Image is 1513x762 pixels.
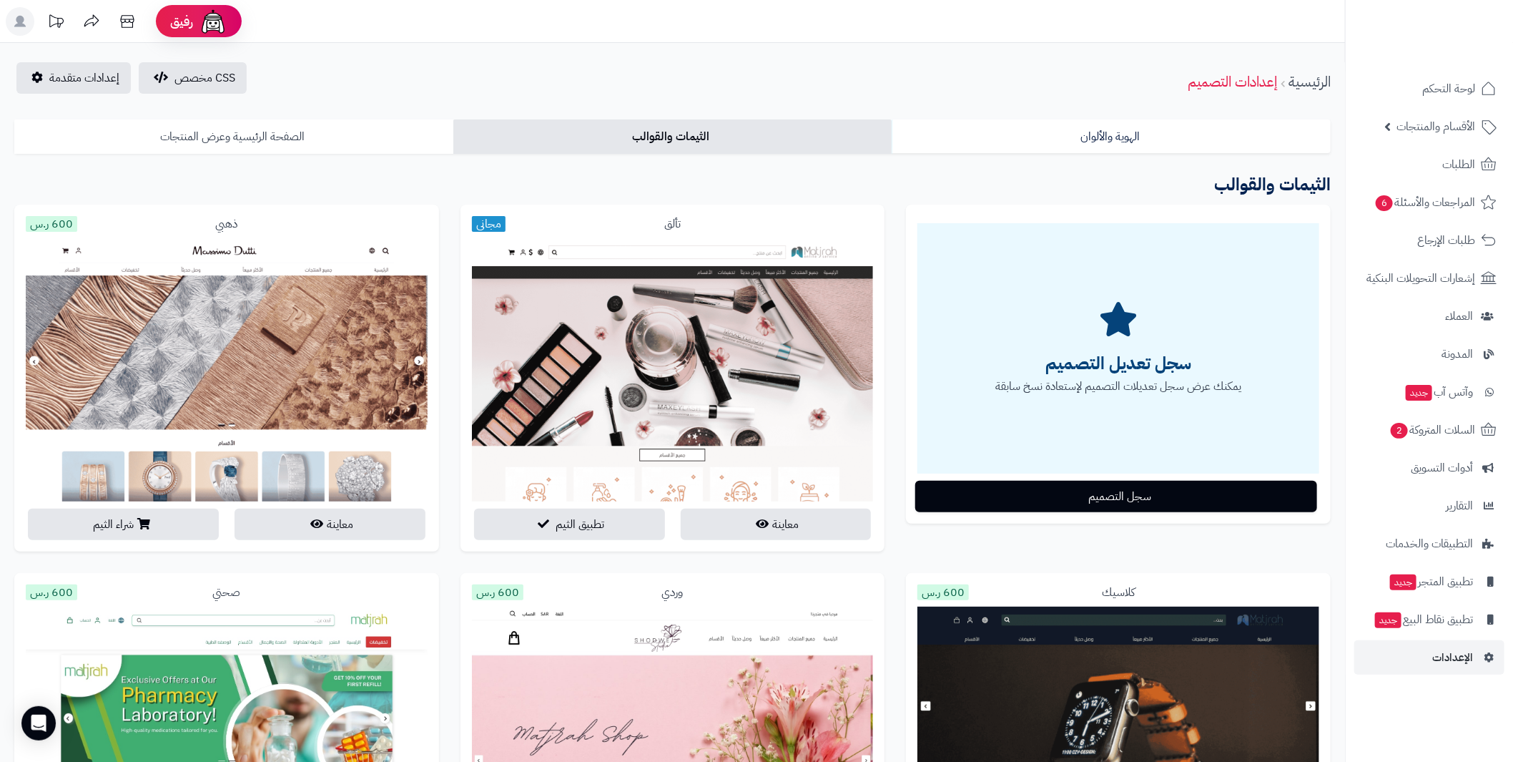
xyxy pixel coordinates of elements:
[917,223,1319,474] div: يمكنك عرض سجل تعديلات التصميم لإستعادة نسخ سابقة
[681,509,872,540] button: معاينة
[1416,35,1499,65] img: logo-2.png
[1354,72,1504,106] a: لوحة التحكم
[472,585,874,601] div: وردي
[170,13,193,30] span: رفيق
[1354,451,1504,485] a: أدوات التسويق
[917,585,969,600] span: 600 ر.س
[28,509,219,540] button: شراء الثيم
[1432,648,1473,668] span: الإعدادات
[1374,610,1473,630] span: تطبيق نقاط البيع
[174,69,235,87] span: CSS مخصص
[1389,420,1475,440] span: السلات المتروكة
[1354,602,1504,637] a: تطبيق نقاط البيعجديد
[1354,147,1504,182] a: الطلبات
[1446,496,1473,516] span: التقارير
[453,119,892,154] a: الثيمات والقوالب
[16,62,131,94] a: إعدادات متقدمة
[49,69,119,87] span: إعدادات متقدمة
[26,216,77,232] span: 600 ر.س
[1354,489,1504,523] a: التقارير
[1441,344,1473,364] span: المدونة
[1354,565,1504,599] a: تطبيق المتجرجديد
[1375,612,1401,628] span: جديد
[1376,195,1393,211] span: 6
[1442,155,1475,175] span: الطلبات
[26,585,77,600] span: 600 ر.س
[1354,185,1504,220] a: المراجعات والأسئلة6
[1354,375,1504,409] a: وآتس آبجديد
[1354,261,1504,295] a: إشعارات التحويلات البنكية
[917,585,1319,601] div: كلاسيك
[1445,306,1473,326] span: العملاء
[1354,223,1504,258] a: طلبات الإرجاع
[14,170,1331,200] h3: الثيمات والقوالب
[472,585,523,600] span: 600 ر.س
[1422,79,1475,99] span: لوحة التحكم
[1288,71,1331,92] a: الرئيسية
[1354,337,1504,371] a: المدونة
[21,706,56,741] div: Open Intercom Messenger
[1354,299,1504,333] a: العملاء
[1354,413,1504,447] a: السلات المتروكة2
[235,509,425,540] button: معاينة
[1404,382,1473,402] span: وآتس آب
[1354,527,1504,561] a: التطبيقات والخدمات
[199,7,227,36] img: ai-face.png
[14,119,453,154] a: الصفحة الرئيسية وعرض المنتجات
[1389,572,1473,592] span: تطبيق المتجر
[1188,71,1277,92] a: إعدادات التصميم
[26,585,428,601] div: صحتي
[915,481,1317,512] button: سجل التصميم
[1354,640,1504,675] a: الإعدادات
[1366,268,1475,288] span: إشعارات التحويلات البنكية
[1396,117,1475,137] span: الأقسام والمنتجات
[472,216,874,233] div: تألق
[1386,534,1473,554] span: التطبيقات والخدمات
[139,62,247,94] button: CSS مخصص
[1417,230,1475,250] span: طلبات الإرجاع
[1406,385,1432,401] span: جديد
[1391,423,1408,439] span: 2
[38,7,74,39] a: تحديثات المنصة
[1390,575,1416,590] span: جديد
[472,216,506,232] span: مجاني
[556,516,604,533] span: تطبيق الثيم
[1374,192,1475,213] span: المراجعات والأسئلة
[892,119,1331,154] a: الهوية والألوان
[26,216,428,233] div: ذهبي
[917,349,1319,378] h2: سجل تعديل التصميم
[474,509,665,540] button: تطبيق الثيم
[1411,458,1473,478] span: أدوات التسويق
